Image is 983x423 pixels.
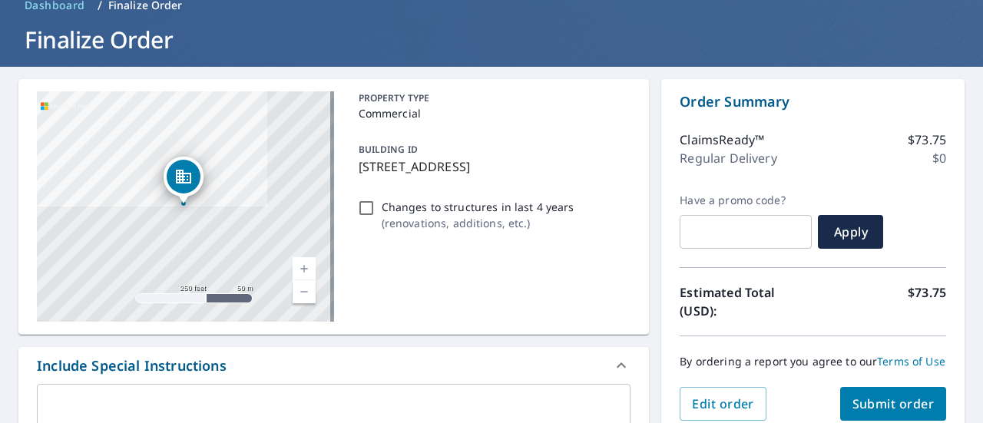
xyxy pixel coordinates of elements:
div: Dropped pin, building 1, Commercial property, 15320 Wayzata Blvd Wayzata, MN 55391 [164,157,204,204]
h1: Finalize Order [18,24,965,55]
div: Include Special Instructions [37,355,227,376]
p: Commercial [359,105,625,121]
button: Edit order [680,387,766,421]
p: Regular Delivery [680,149,776,167]
p: [STREET_ADDRESS] [359,157,625,176]
p: By ordering a report you agree to our [680,355,946,368]
p: ClaimsReady™ [680,131,764,149]
a: Current Level 17, Zoom Out [293,280,316,303]
label: Have a promo code? [680,193,812,207]
span: Submit order [852,395,935,412]
button: Apply [818,215,883,249]
a: Terms of Use [877,354,945,368]
span: Edit order [692,395,754,412]
p: $73.75 [908,131,946,149]
span: Apply [830,223,871,240]
a: Current Level 17, Zoom In [293,257,316,280]
p: Changes to structures in last 4 years [382,199,574,215]
p: PROPERTY TYPE [359,91,625,105]
p: Estimated Total (USD): [680,283,813,320]
p: $0 [932,149,946,167]
div: Include Special Instructions [18,347,649,384]
p: BUILDING ID [359,143,418,156]
p: ( renovations, additions, etc. ) [382,215,574,231]
button: Submit order [840,387,947,421]
p: $73.75 [908,283,946,320]
p: Order Summary [680,91,946,112]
